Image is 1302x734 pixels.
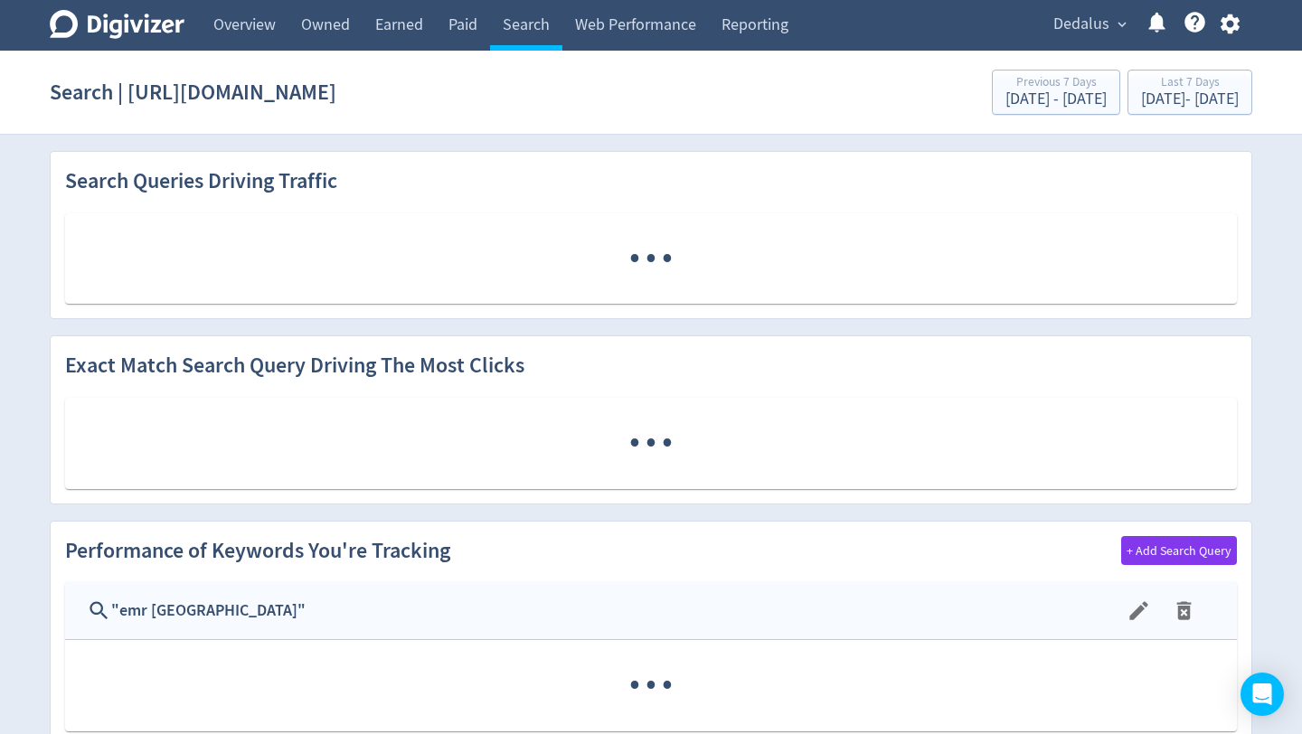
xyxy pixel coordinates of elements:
[111,598,1125,624] div: " emr [GEOGRAPHIC_DATA] "
[1005,76,1107,91] div: Previous 7 Days
[643,398,659,489] span: ·
[659,213,675,305] span: ·
[1241,673,1284,716] div: Open Intercom Messenger
[1167,594,1201,627] button: menu
[1127,544,1231,557] span: + Add Search Query
[1114,16,1130,33] span: expand_more
[643,213,659,305] span: ·
[65,351,524,381] h2: Exact Match Search Query Driving The Most Clicks
[1053,10,1109,39] span: Dedalus
[643,640,659,731] span: ·
[1047,10,1131,39] button: Dedalus
[659,398,675,489] span: ·
[1005,91,1107,108] div: [DATE] - [DATE]
[627,398,643,489] span: ·
[1127,70,1252,115] button: Last 7 Days[DATE]- [DATE]
[1141,76,1239,91] div: Last 7 Days
[1141,91,1239,108] div: [DATE] - [DATE]
[659,640,675,731] span: ·
[1122,594,1156,627] button: menu
[627,213,643,305] span: ·
[65,536,450,567] h2: Performance of Keywords You're Tracking
[992,70,1120,115] button: Previous 7 Days[DATE] - [DATE]
[50,63,336,121] h1: Search | [URL][DOMAIN_NAME]
[627,640,643,731] span: ·
[65,166,337,197] h2: Search Queries Driving Traffic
